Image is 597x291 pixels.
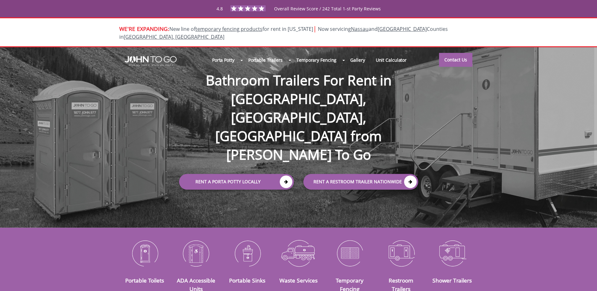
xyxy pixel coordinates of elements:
[125,56,177,66] img: JOHN to go
[274,6,381,24] span: Overall Review Score / 242 Total 1-st Party Reviews
[370,53,412,67] a: Unit Calculator
[119,26,448,40] span: New line of for rent in [US_STATE]
[119,26,448,40] span: Now servicing and Counties in
[217,6,223,12] span: 4.8
[175,237,217,270] img: ADA-Accessible-Units-icon_N.png
[173,51,425,164] h1: Bathroom Trailers For Rent in [GEOGRAPHIC_DATA], [GEOGRAPHIC_DATA], [GEOGRAPHIC_DATA] from [PERSO...
[439,53,472,67] a: Contact Us
[195,26,262,32] a: temporary fencing products
[124,237,166,270] img: Portable-Toilets-icon_N.png
[226,237,268,270] img: Portable-Sinks-icon_N.png
[380,237,422,270] img: Restroom-Trailers-icon_N.png
[291,53,342,67] a: Temporary Fencing
[124,33,224,40] a: [GEOGRAPHIC_DATA], [GEOGRAPHIC_DATA]
[243,53,288,67] a: Portable Trailers
[378,26,427,32] a: [GEOGRAPHIC_DATA]
[431,237,473,270] img: Shower-Trailers-icon_N.png
[303,174,418,190] a: rent a RESTROOM TRAILER Nationwide
[125,277,164,284] a: Portable Toilets
[345,53,370,67] a: Gallery
[119,25,169,32] span: WE'RE EXPANDING:
[351,26,369,32] a: Nassau
[229,277,265,284] a: Portable Sinks
[329,237,371,270] img: Temporary-Fencing-cion_N.png
[179,174,294,190] a: Rent a Porta Potty Locally
[313,24,317,33] span: |
[278,237,319,270] img: Waste-Services-icon_N.png
[279,277,318,284] a: Waste Services
[432,277,472,284] a: Shower Trailers
[207,53,240,67] a: Porta Potty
